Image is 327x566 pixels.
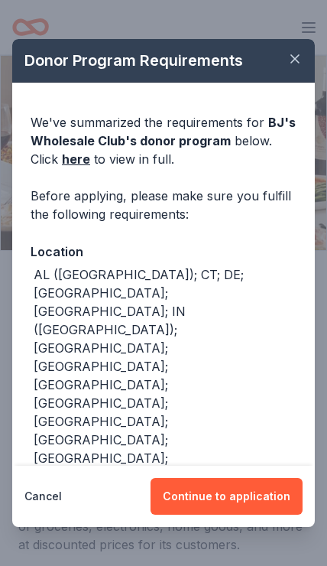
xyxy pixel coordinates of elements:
div: We've summarized the requirements for below. Click to view in full. [31,113,296,168]
div: Before applying, please make sure you fulfill the following requirements: [31,187,296,223]
button: Continue to application [151,478,303,515]
a: here [62,150,90,168]
button: Cancel [24,478,62,515]
div: Location [31,242,296,262]
div: Donor Program Requirements [12,39,315,83]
